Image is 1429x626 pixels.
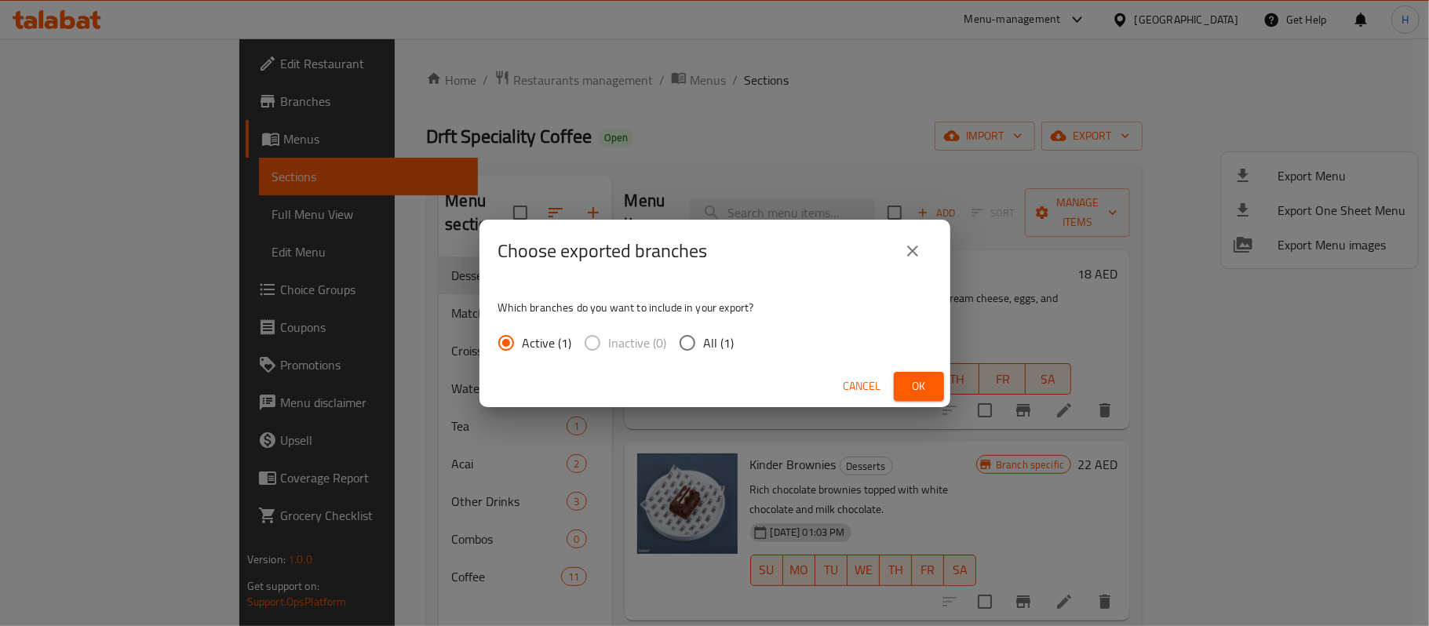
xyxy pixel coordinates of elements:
[523,333,572,352] span: Active (1)
[894,232,931,270] button: close
[844,377,881,396] span: Cancel
[498,238,708,264] h2: Choose exported branches
[906,377,931,396] span: Ok
[894,372,944,401] button: Ok
[837,372,888,401] button: Cancel
[498,300,931,315] p: Which branches do you want to include in your export?
[609,333,667,352] span: Inactive (0)
[704,333,735,352] span: All (1)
